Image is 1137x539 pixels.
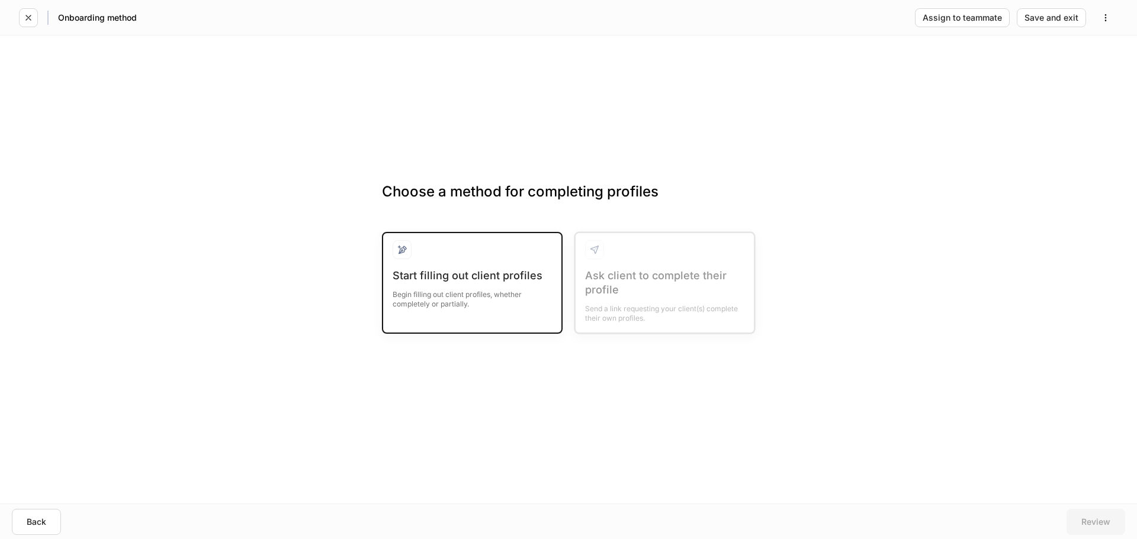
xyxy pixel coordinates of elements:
[915,8,1010,27] button: Assign to teammate
[393,269,552,283] div: Start filling out client profiles
[12,509,61,535] button: Back
[27,518,46,526] div: Back
[393,283,552,309] div: Begin filling out client profiles, whether completely or partially.
[58,12,137,24] h5: Onboarding method
[382,182,755,220] h3: Choose a method for completing profiles
[1024,14,1078,22] div: Save and exit
[1017,8,1086,27] button: Save and exit
[923,14,1002,22] div: Assign to teammate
